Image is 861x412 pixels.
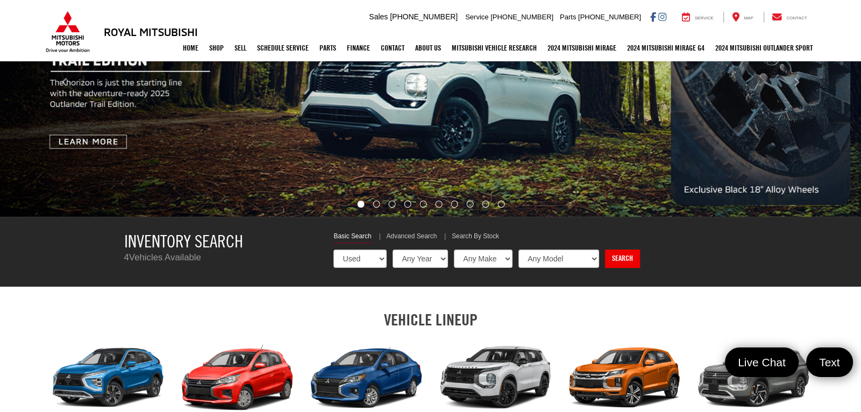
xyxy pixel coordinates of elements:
[622,34,710,61] a: 2024 Mitsubishi Mirage G4
[454,250,513,268] select: Choose Make from the dropdown
[341,34,375,61] a: Finance
[744,16,753,20] span: Map
[451,201,458,208] li: Go to slide number 7.
[674,12,722,23] a: Service
[389,201,396,208] li: Go to slide number 3.
[124,232,318,251] h3: Inventory Search
[369,12,388,21] span: Sales
[518,250,599,268] select: Choose Model from the dropdown
[723,12,761,23] a: Map
[204,34,229,61] a: Shop
[44,311,818,329] h2: VEHICLE LINEUP
[452,232,499,243] a: Search By Stock
[404,201,411,208] li: Go to slide number 4.
[650,12,656,21] a: Facebook: Click to visit our Facebook page
[482,201,489,208] li: Go to slide number 9.
[560,13,576,21] span: Parts
[177,34,204,61] a: Home
[814,355,845,370] span: Text
[386,232,437,243] a: Advanced Search
[410,34,446,61] a: About Us
[695,16,714,20] span: Service
[658,12,666,21] a: Instagram: Click to visit our Instagram page
[390,12,458,21] span: [PHONE_NUMBER]
[764,12,815,23] a: Contact
[490,13,553,21] span: [PHONE_NUMBER]
[229,34,252,61] a: Sell
[124,252,129,262] span: 4
[725,347,799,377] a: Live Chat
[605,250,640,268] a: Search
[466,201,473,208] li: Go to slide number 8.
[497,201,504,208] li: Go to slide number 10.
[373,201,380,208] li: Go to slide number 2.
[446,34,542,61] a: Mitsubishi Vehicle Research
[44,11,92,53] img: Mitsubishi
[542,34,622,61] a: 2024 Mitsubishi Mirage
[465,13,488,21] span: Service
[710,34,818,61] a: 2024 Mitsubishi Outlander SPORT
[732,355,791,370] span: Live Chat
[578,13,641,21] span: [PHONE_NUMBER]
[786,16,807,20] span: Contact
[420,201,427,208] li: Go to slide number 5.
[375,34,410,61] a: Contact
[333,250,387,268] select: Choose Vehicle Condition from the dropdown
[806,347,853,377] a: Text
[435,201,442,208] li: Go to slide number 6.
[124,251,318,264] p: Vehicles Available
[357,201,364,208] li: Go to slide number 1.
[333,232,371,243] a: Basic Search
[252,34,314,61] a: Schedule Service: Opens in a new tab
[104,26,198,38] h3: Royal Mitsubishi
[393,250,448,268] select: Choose Year from the dropdown
[314,34,341,61] a: Parts: Opens in a new tab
